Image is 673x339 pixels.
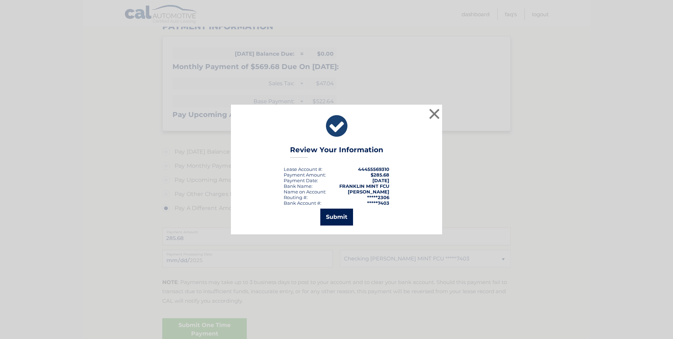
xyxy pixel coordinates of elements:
[339,183,389,189] strong: FRANKLIN MINT FCU
[284,183,313,189] div: Bank Name:
[320,209,353,226] button: Submit
[284,200,321,206] div: Bank Account #:
[284,172,326,178] div: Payment Amount:
[358,166,389,172] strong: 44455569310
[427,107,441,121] button: ×
[284,178,317,183] span: Payment Date
[284,178,318,183] div: :
[284,189,326,195] div: Name on Account:
[284,166,322,172] div: Lease Account #:
[348,189,389,195] strong: [PERSON_NAME]
[290,146,383,158] h3: Review Your Information
[371,172,389,178] span: $285.68
[284,195,308,200] div: Routing #:
[372,178,389,183] span: [DATE]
